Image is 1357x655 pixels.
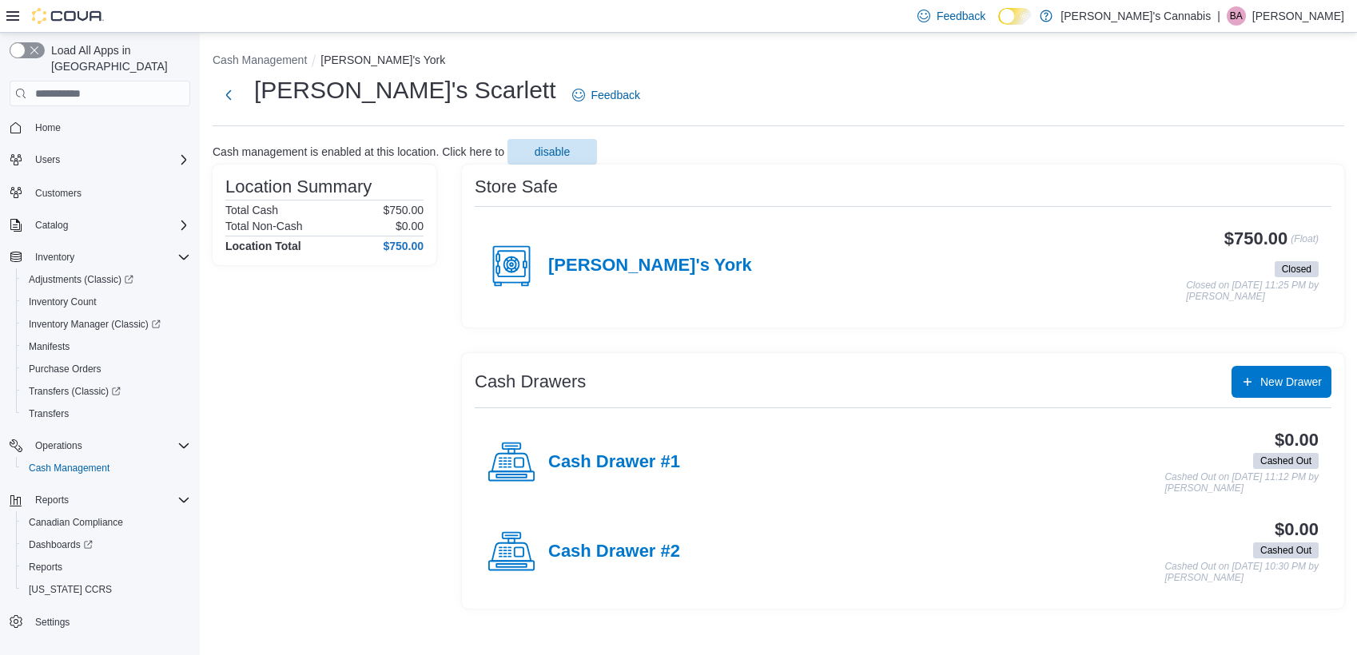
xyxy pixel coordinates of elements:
button: Reports [3,489,197,511]
button: Users [3,149,197,171]
a: Dashboards [16,534,197,556]
a: [US_STATE] CCRS [22,580,118,599]
button: Inventory [3,246,197,268]
h6: Total Non-Cash [225,220,303,232]
h4: $750.00 [383,240,424,252]
h4: [PERSON_NAME]'s York [548,256,752,276]
span: Purchase Orders [29,363,101,375]
h3: $0.00 [1275,520,1319,539]
a: Settings [29,613,76,632]
span: Users [29,150,190,169]
span: Operations [35,439,82,452]
a: Customers [29,184,88,203]
span: Feedback [591,87,640,103]
span: Transfers [22,404,190,423]
span: Operations [29,436,190,455]
button: Inventory [29,248,81,267]
button: Canadian Compliance [16,511,197,534]
span: New Drawer [1260,374,1322,390]
h4: Cash Drawer #2 [548,542,680,562]
a: Reports [22,558,69,577]
button: New Drawer [1232,366,1331,398]
h3: Store Safe [475,177,558,196]
button: [US_STATE] CCRS [16,578,197,601]
img: Cova [32,8,104,24]
a: Inventory Manager (Classic) [22,315,167,334]
span: Dark Mode [998,25,999,26]
div: Brandon Arrigo [1227,6,1246,26]
a: Dashboards [22,535,99,554]
span: Dashboards [29,538,93,551]
span: Inventory Count [29,296,97,308]
button: Reports [29,490,75,510]
button: [PERSON_NAME]'s York [320,54,445,66]
span: Inventory [29,248,190,267]
a: Adjustments (Classic) [22,270,140,289]
span: Cash Management [22,458,190,478]
button: Transfers [16,403,197,425]
a: Manifests [22,337,76,356]
a: Purchase Orders [22,359,108,379]
nav: An example of EuiBreadcrumbs [213,52,1344,71]
a: Inventory Count [22,292,103,312]
p: $750.00 [383,204,424,216]
span: Washington CCRS [22,580,190,599]
span: Transfers (Classic) [29,385,121,398]
button: Next [213,79,245,111]
a: Home [29,118,67,137]
a: Transfers [22,404,75,423]
span: Inventory Manager (Classic) [29,318,161,331]
span: Manifests [22,337,190,356]
span: Inventory Manager (Classic) [22,315,190,334]
button: Customers [3,181,197,204]
a: Adjustments (Classic) [16,268,197,291]
span: Adjustments (Classic) [22,270,190,289]
button: disable [507,139,597,165]
span: Customers [29,182,190,202]
p: | [1217,6,1220,26]
span: Home [35,121,61,134]
span: Cashed Out [1260,454,1311,468]
a: Feedback [566,79,647,111]
button: Operations [3,435,197,457]
span: disable [535,144,570,160]
span: Closed [1275,261,1319,277]
span: BA [1230,6,1243,26]
span: Inventory [35,251,74,264]
p: Cash management is enabled at this location. Click here to [213,145,504,158]
span: Settings [29,612,190,632]
span: Reports [22,558,190,577]
button: Operations [29,436,89,455]
a: Transfers (Classic) [16,380,197,403]
span: Purchase Orders [22,359,190,379]
h3: Location Summary [225,177,372,196]
span: Customers [35,187,82,200]
h4: Cash Drawer #1 [548,452,680,473]
span: Canadian Compliance [22,513,190,532]
a: Inventory Manager (Classic) [16,313,197,335]
span: [US_STATE] CCRS [29,583,112,596]
p: Cashed Out on [DATE] 10:30 PM by [PERSON_NAME] [1164,562,1319,583]
button: Reports [16,556,197,578]
span: Reports [29,561,62,574]
span: Reports [35,494,69,506]
span: Cashed Out [1253,453,1319,469]
span: Dashboards [22,535,190,554]
button: Cash Management [213,54,307,66]
p: Cashed Out on [DATE] 11:12 PM by [PERSON_NAME] [1164,472,1319,494]
span: Inventory Count [22,292,190,312]
h3: $0.00 [1275,431,1319,450]
h1: [PERSON_NAME]'s Scarlett [254,74,556,106]
button: Users [29,150,66,169]
span: Catalog [29,216,190,235]
button: Home [3,116,197,139]
button: Cash Management [16,457,197,479]
button: Purchase Orders [16,358,197,380]
span: Settings [35,616,70,629]
span: Cashed Out [1253,542,1319,558]
input: Dark Mode [998,8,1032,25]
button: Catalog [3,214,197,236]
span: Cash Management [29,462,109,474]
span: Home [29,117,190,137]
span: Reports [29,490,190,510]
